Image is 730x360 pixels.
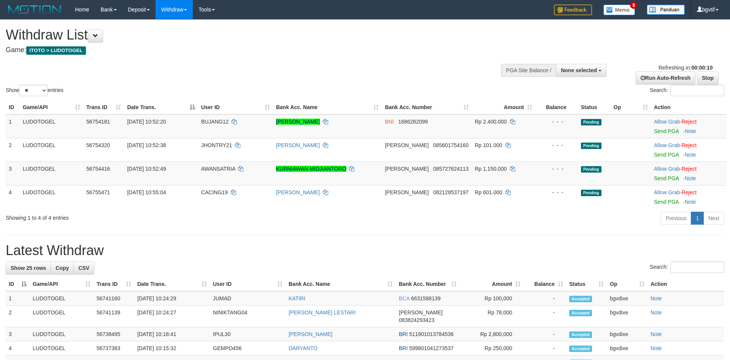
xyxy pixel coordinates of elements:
[198,100,273,114] th: User ID: activate to sort column ascending
[30,291,94,306] td: LUDOTOGEL
[654,166,680,172] a: Allow Grab
[94,291,134,306] td: 56741160
[210,306,286,327] td: NINIKTANG04
[691,212,704,225] a: 1
[6,85,63,96] label: Show entries
[78,265,89,271] span: CSV
[6,4,63,15] img: MOTION_logo.png
[6,341,30,355] td: 4
[472,100,535,114] th: Amount: activate to sort column ascending
[685,128,696,134] a: Note
[433,189,468,195] span: Copy 082128537197 to clipboard
[691,65,713,71] strong: 00:00:10
[286,277,396,291] th: Bank Acc. Name: activate to sort column ascending
[385,142,428,148] span: [PERSON_NAME]
[411,295,441,301] span: Copy 6631588139 to clipboard
[524,291,566,306] td: -
[681,119,697,125] a: Reject
[127,119,166,125] span: [DATE] 10:52:20
[654,199,679,205] a: Send PGA
[398,119,428,125] span: Copy 1686282099 to clipboard
[650,85,724,96] label: Search:
[569,296,592,302] span: Accepted
[475,166,507,172] span: Rp 1.150.000
[396,277,460,291] th: Bank Acc. Number: activate to sort column ascending
[6,211,298,222] div: Showing 1 to 4 of 4 entries
[210,291,286,306] td: JUMAD
[6,291,30,306] td: 1
[56,265,69,271] span: Copy
[399,345,408,351] span: BRI
[538,118,575,125] div: - - -
[685,199,696,205] a: Note
[134,306,210,327] td: [DATE] 10:24:27
[524,327,566,341] td: -
[561,67,597,73] span: None selected
[636,71,695,84] a: Run Auto-Refresh
[685,152,696,158] a: Note
[581,190,601,196] span: Pending
[6,327,30,341] td: 3
[524,277,566,291] th: Balance: activate to sort column ascending
[581,143,601,149] span: Pending
[607,341,647,355] td: bgvdixe
[51,262,74,274] a: Copy
[201,119,229,125] span: BUJANG12
[501,64,556,77] div: PGA Site Balance /
[399,331,408,337] span: BRI
[11,265,46,271] span: Show 25 rows
[681,189,697,195] a: Reject
[94,277,134,291] th: Trans ID: activate to sort column ascending
[127,189,166,195] span: [DATE] 10:55:04
[6,262,51,274] a: Show 25 rows
[86,166,110,172] span: 56754416
[210,277,286,291] th: User ID: activate to sort column ascending
[20,100,83,114] th: Game/API: activate to sort column ascending
[276,166,346,172] a: KURNIAWAN MIDJIANTORO
[399,317,434,323] span: Copy 083824293423 to clipboard
[654,175,679,181] a: Send PGA
[382,100,471,114] th: Bank Acc. Number: activate to sort column ascending
[630,2,638,9] span: 5
[651,138,727,162] td: ·
[460,291,524,306] td: Rp 100,000
[30,341,94,355] td: LUDOTOGEL
[210,327,286,341] td: IPUL30
[654,142,681,148] span: ·
[578,100,611,114] th: Status
[685,175,696,181] a: Note
[569,331,592,338] span: Accepted
[289,345,317,351] a: DARYANTO
[569,310,592,316] span: Accepted
[603,5,635,15] img: Button%20Memo.svg
[30,277,94,291] th: Game/API: activate to sort column ascending
[460,277,524,291] th: Amount: activate to sort column ascending
[276,142,320,148] a: [PERSON_NAME]
[703,212,724,225] a: Next
[124,100,198,114] th: Date Trans.: activate to sort column descending
[607,277,647,291] th: Op: activate to sort column ascending
[661,212,691,225] a: Previous
[20,185,83,209] td: LUDOTOGEL
[647,5,685,15] img: panduan.png
[73,262,94,274] a: CSV
[385,119,394,125] span: BNI
[607,291,647,306] td: bgvdixe
[409,331,454,337] span: Copy 511901013784536 to clipboard
[94,306,134,327] td: 56741139
[524,341,566,355] td: -
[654,119,680,125] a: Allow Grab
[201,166,235,172] span: AWANSATRIA
[681,142,697,148] a: Reject
[650,262,724,273] label: Search:
[399,295,409,301] span: BCA
[19,85,48,96] select: Showentries
[276,119,320,125] a: [PERSON_NAME]
[475,142,502,148] span: Rp 101.000
[201,142,232,148] span: JHONTRY21
[651,331,662,337] a: Note
[554,5,592,15] img: Feedback.jpg
[134,291,210,306] td: [DATE] 10:24:29
[201,189,228,195] span: CACING19
[20,138,83,162] td: LUDOTOGEL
